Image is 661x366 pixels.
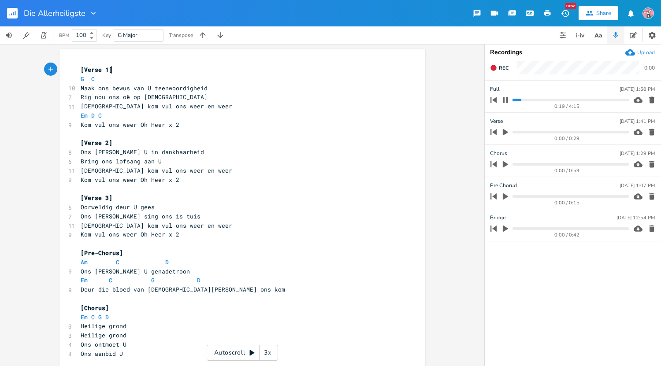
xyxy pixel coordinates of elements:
span: D [105,313,109,321]
span: Verse [490,117,503,126]
div: Upload [637,49,655,56]
span: [Pre-Chorus] [81,249,123,257]
div: New [565,3,576,9]
div: Recordings [490,49,656,55]
span: Maak ons bewus van U teenwoordigheid [81,84,208,92]
span: Ons aanbid U [81,350,123,358]
span: C [98,111,102,119]
div: 0:00 / 0:42 [505,233,629,237]
span: [Verse 1] [81,66,112,74]
span: Ons [PERSON_NAME] sing ons is tuis [81,212,201,220]
button: Rec [486,61,512,75]
span: Rig nou ons oë op [DEMOGRAPHIC_DATA] [81,93,208,101]
span: Rec [499,65,509,71]
span: Em [81,276,88,284]
span: Em [81,111,88,119]
span: G [151,276,155,284]
span: C [109,276,112,284]
span: Kom vul ons weer Oh Heer x 2 [81,230,179,238]
span: Ons [PERSON_NAME] U in dankbaarheid [81,148,204,156]
span: Ons [PERSON_NAME] U genadetroon [81,267,190,275]
span: C [116,258,119,266]
span: Heilige grond [81,322,126,330]
div: 0:00 [644,65,655,70]
span: Pre Chorud [490,181,517,190]
span: [Chorus] [81,304,109,312]
div: 0:19 / 4:15 [505,104,629,109]
span: [Verse 2] [81,139,112,147]
span: C [91,313,95,321]
span: [Verse 3] [81,194,112,202]
img: mailmevanrooyen [642,7,654,19]
div: [DATE] 1:29 PM [620,151,655,156]
span: D [165,258,169,266]
div: 0:00 / 0:15 [505,200,629,205]
span: Em [81,313,88,321]
span: Am [81,258,88,266]
span: D [91,111,95,119]
span: Bridge [490,214,505,222]
span: [DEMOGRAPHIC_DATA] kom vul ons weer en weer [81,222,232,229]
span: Kom vul ons weer Oh Heer x 2 [81,176,179,184]
div: Transpose [169,33,193,38]
span: [DEMOGRAPHIC_DATA] kom vul ons weer en weer [81,102,232,110]
span: D [197,276,201,284]
div: Share [596,9,611,17]
div: BPM [59,33,69,38]
div: [DATE] 12:54 PM [616,215,655,220]
span: C [91,75,95,83]
div: 3x [260,345,275,361]
div: [DATE] 1:58 PM [620,87,655,92]
div: [DATE] 1:41 PM [620,119,655,124]
button: New [556,5,574,21]
span: G Major [118,31,137,39]
button: Share [579,6,618,20]
span: [DEMOGRAPHIC_DATA] kom vul ons weer en weer [81,166,232,174]
div: 0:00 / 0:29 [505,136,629,141]
span: G [81,75,84,83]
span: G [98,313,102,321]
span: Kom vul ons weer Oh Heer x 2 [81,121,179,129]
button: Upload [625,48,655,57]
span: Deur die bloed van [DEMOGRAPHIC_DATA][PERSON_NAME] ons kom [81,285,285,293]
span: Die Allerheiligste [24,9,85,17]
span: Heilige grond [81,331,126,339]
div: [DATE] 1:07 PM [620,183,655,188]
span: Bring ons lofsang aan U [81,157,162,165]
span: Ons ontmoet U [81,340,126,348]
div: Autoscroll [207,345,278,361]
span: Chorus [490,149,507,158]
span: Full [490,85,500,93]
span: Oorweldig deur U gees [81,203,155,211]
div: Key [102,33,111,38]
div: 0:00 / 0:59 [505,168,629,173]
